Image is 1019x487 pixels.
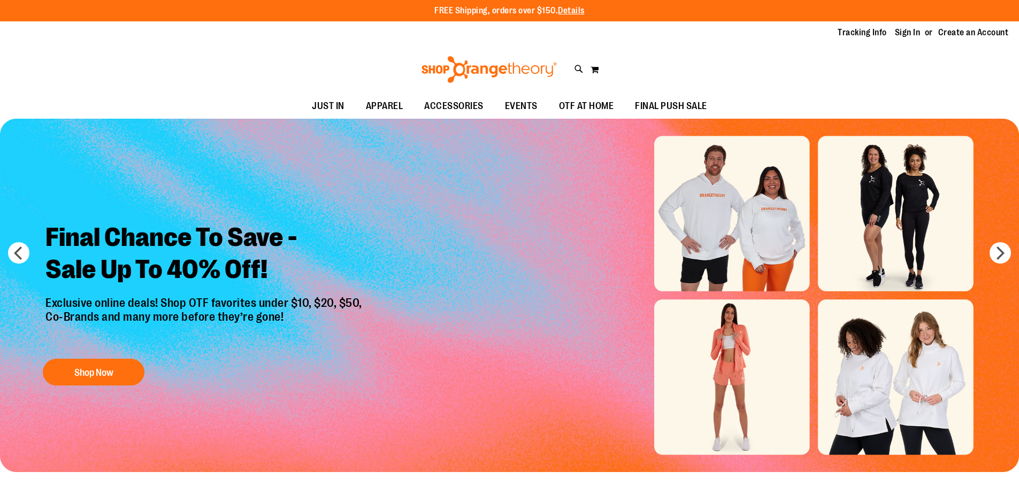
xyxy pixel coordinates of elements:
p: Exclusive online deals! Shop OTF favorites under $10, $20, $50, Co-Brands and many more before th... [37,296,373,349]
a: Final Chance To Save -Sale Up To 40% Off! Exclusive online deals! Shop OTF favorites under $10, $... [37,213,373,391]
button: next [990,242,1011,264]
a: Create an Account [938,27,1009,38]
h2: Final Chance To Save - Sale Up To 40% Off! [37,213,373,296]
a: Tracking Info [838,27,887,38]
span: EVENTS [505,94,538,118]
a: Sign In [895,27,921,38]
span: FINAL PUSH SALE [635,94,707,118]
span: JUST IN [312,94,344,118]
span: OTF AT HOME [559,94,614,118]
button: Shop Now [43,359,144,385]
span: ACCESSORIES [424,94,484,118]
a: Details [558,6,585,16]
span: APPAREL [366,94,403,118]
p: FREE Shipping, orders over $150. [434,5,585,17]
img: Shop Orangetheory [420,56,558,83]
button: prev [8,242,29,264]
